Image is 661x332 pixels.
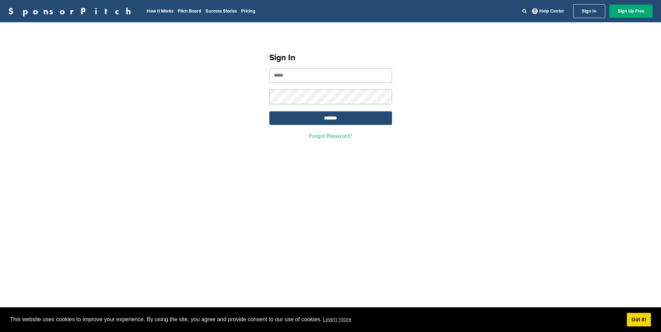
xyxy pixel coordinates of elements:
a: Forgot Password? [309,133,352,140]
a: Pricing [241,8,255,14]
span: This website uses cookies to improve your experience. By using the site, you agree and provide co... [10,314,621,325]
a: How It Works [147,8,174,14]
a: Pitch Board [178,8,201,14]
a: Sign Up Free [609,5,653,18]
a: Success Stories [206,8,237,14]
a: SponsorPitch [8,7,136,16]
h1: Sign In [269,52,392,64]
a: learn more about cookies [322,314,353,325]
a: Sign In [573,4,605,18]
a: Help Center [531,7,566,15]
a: dismiss cookie message [627,313,651,327]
